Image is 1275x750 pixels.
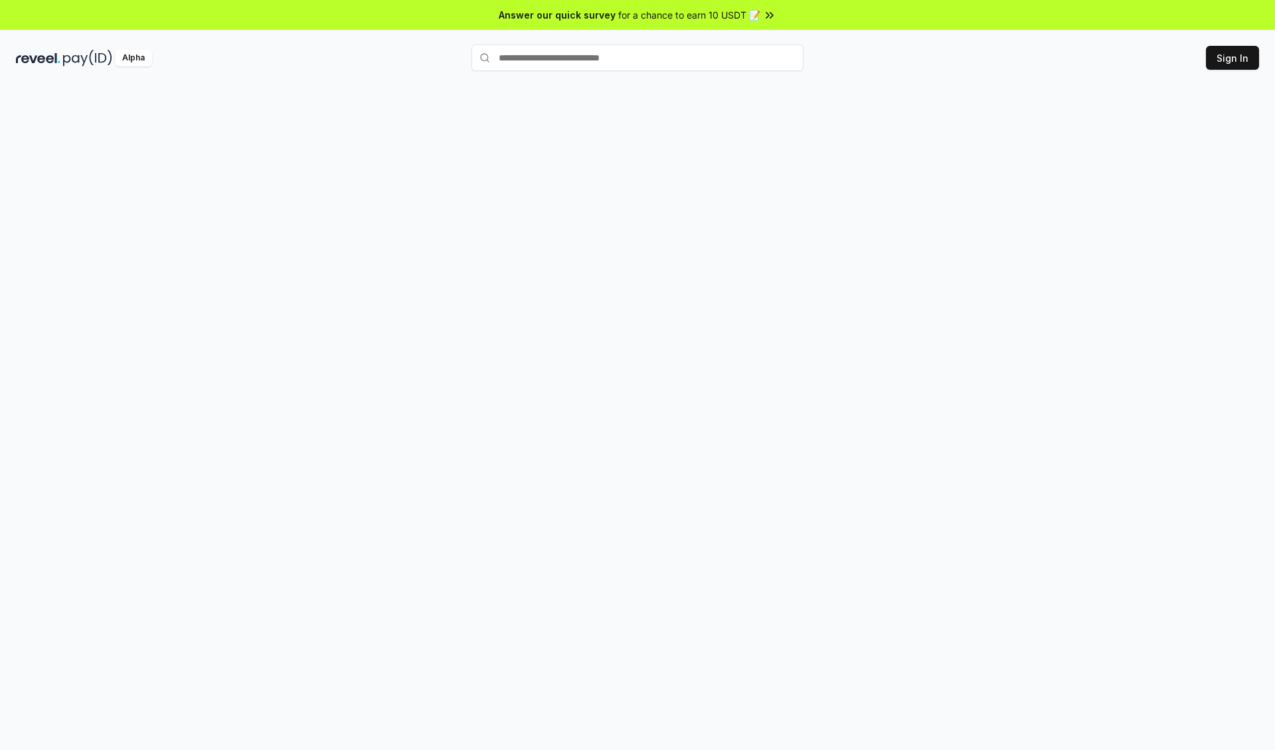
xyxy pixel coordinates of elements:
img: pay_id [63,50,112,66]
img: reveel_dark [16,50,60,66]
div: Alpha [115,50,152,66]
span: Answer our quick survey [499,8,616,22]
button: Sign In [1206,46,1259,70]
span: for a chance to earn 10 USDT 📝 [618,8,760,22]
